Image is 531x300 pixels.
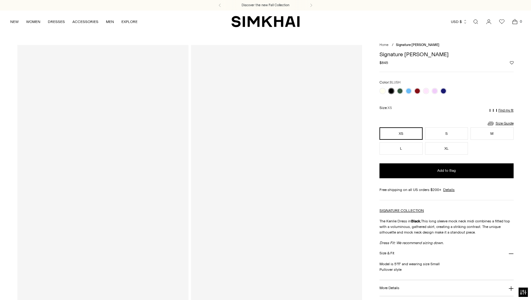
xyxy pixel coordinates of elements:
div: / [392,43,393,48]
a: Size Guide [487,120,514,127]
a: Details [443,187,455,193]
div: Free shipping on all US orders $200+ [379,187,513,193]
button: More Details [379,280,513,296]
span: BLUSH [390,80,401,84]
span: $845 [379,60,388,66]
button: L [379,142,422,155]
button: Size & Fit [379,246,513,261]
button: S [425,127,468,140]
span: 0 [518,19,524,24]
a: Wishlist [496,16,508,28]
button: XS [379,127,422,140]
a: Discover the new Fall Collection [242,3,289,8]
span: Add to Bag [437,168,456,173]
a: SIMKHAI [231,16,300,28]
span: Signature [PERSON_NAME] [396,43,439,47]
p: The Kenlie Dress in This long sleeve mock neck midi combines a fitted top with a voluminous, gath... [379,218,513,235]
a: MEN [106,15,114,29]
a: Home [379,43,388,47]
strong: Black. [411,219,421,223]
h1: Signature [PERSON_NAME] [379,52,513,57]
a: Go to the account page [483,16,495,28]
p: Model is 5'11" and wearing size Small Pullover style [379,261,513,272]
button: XL [425,142,468,155]
a: ACCESSORIES [72,15,98,29]
a: Open search modal [470,16,482,28]
a: SIGNATURE COLLECTION [379,208,424,213]
label: Size: [379,105,392,111]
button: Add to Bag [379,163,513,178]
a: DRESSES [48,15,65,29]
a: EXPLORE [121,15,138,29]
a: WOMEN [26,15,40,29]
a: Open cart modal [509,16,521,28]
em: Dress Fit: We recommend sizing down. [379,241,444,245]
button: USD $ [451,15,467,29]
a: NEW [10,15,19,29]
h3: More Details [379,286,399,290]
nav: breadcrumbs [379,43,513,48]
span: XS [388,106,392,110]
button: M [470,127,513,140]
h3: Size & Fit [379,251,394,255]
label: Color: [379,80,401,85]
button: Add to Wishlist [510,61,514,65]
